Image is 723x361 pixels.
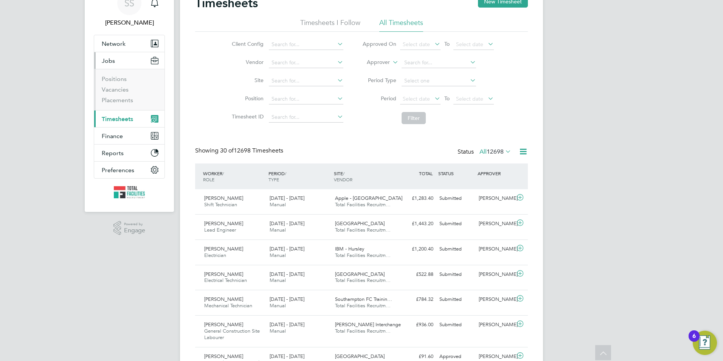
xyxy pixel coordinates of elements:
div: APPROVER [476,166,515,180]
div: [PERSON_NAME] [476,192,515,205]
button: Reports [94,145,164,161]
span: Select date [403,95,430,102]
span: [GEOGRAPHIC_DATA] [335,271,385,277]
span: [DATE] - [DATE] [270,353,304,359]
span: Apple - [GEOGRAPHIC_DATA] [335,195,402,201]
label: Period Type [362,77,396,84]
button: Jobs [94,52,164,69]
input: Search for... [269,58,343,68]
span: [PERSON_NAME] [204,271,243,277]
label: Timesheet ID [230,113,264,120]
span: Manual [270,328,286,334]
span: Reports [102,149,124,157]
span: 30 of [220,147,234,154]
label: Approver [356,59,390,66]
span: [DATE] - [DATE] [270,271,304,277]
button: Timesheets [94,110,164,127]
a: Vacancies [102,86,129,93]
span: ROLE [203,176,214,182]
span: TOTAL [419,170,433,176]
div: SITE [332,166,397,186]
span: Select date [456,41,483,48]
span: Lead Engineer [204,227,236,233]
span: Manual [270,302,286,309]
span: / [285,170,286,176]
div: Status [458,147,513,157]
div: PERIOD [267,166,332,186]
input: Search for... [402,58,476,68]
span: [PERSON_NAME] [204,220,243,227]
span: Powered by [124,221,145,227]
span: [PERSON_NAME] [204,195,243,201]
span: / [222,170,224,176]
span: [PERSON_NAME] Interchange [335,321,401,328]
div: [PERSON_NAME] [476,243,515,255]
span: Southampton FC Trainin… [335,296,392,302]
span: Network [102,40,126,47]
div: Submitted [436,268,476,281]
div: £784.32 [397,293,436,306]
button: Finance [94,128,164,144]
span: Manual [270,227,286,233]
span: Jobs [102,57,115,64]
span: To [442,93,452,103]
span: [DATE] - [DATE] [270,220,304,227]
span: Timesheets [102,115,133,123]
span: [DATE] - [DATE] [270,195,304,201]
label: Client Config [230,40,264,47]
span: Preferences [102,166,134,174]
label: Approved On [362,40,396,47]
div: Submitted [436,192,476,205]
div: Jobs [94,69,164,110]
div: [PERSON_NAME] [476,218,515,230]
span: IBM - Hursley [335,246,364,252]
div: [PERSON_NAME] [476,319,515,331]
button: Network [94,35,164,52]
label: Position [230,95,264,102]
span: Manual [270,201,286,208]
span: [PERSON_NAME] [204,246,243,252]
div: £936.00 [397,319,436,331]
span: Total Facilities Recruitm… [335,277,391,283]
span: [PERSON_NAME] [204,321,243,328]
div: Submitted [436,218,476,230]
div: £1,283.40 [397,192,436,205]
input: Search for... [269,39,343,50]
span: [DATE] - [DATE] [270,246,304,252]
button: Filter [402,112,426,124]
img: tfrecruitment-logo-retina.png [114,186,145,198]
span: Engage [124,227,145,234]
input: Search for... [269,94,343,104]
span: Total Facilities Recruitm… [335,227,391,233]
div: £1,443.20 [397,218,436,230]
span: [PERSON_NAME] [204,353,243,359]
span: Manual [270,277,286,283]
span: To [442,39,452,49]
button: Open Resource Center, 6 new notifications [693,331,717,355]
div: £1,200.40 [397,243,436,255]
span: Finance [102,132,123,140]
span: / [343,170,344,176]
label: Period [362,95,396,102]
input: Select one [402,76,476,86]
div: Submitted [436,319,476,331]
div: £522.88 [397,268,436,281]
span: [GEOGRAPHIC_DATA] [335,220,385,227]
label: Vendor [230,59,264,65]
button: Preferences [94,162,164,178]
div: Submitted [436,293,476,306]
li: Timesheets I Follow [300,18,360,32]
span: [DATE] - [DATE] [270,321,304,328]
span: Total Facilities Recruitm… [335,252,391,258]
input: Search for... [269,76,343,86]
span: 12698 [487,148,504,156]
a: Powered byEngage [113,221,146,235]
a: Placements [102,96,133,104]
a: Positions [102,75,127,82]
input: Search for... [269,112,343,123]
span: [DATE] - [DATE] [270,296,304,302]
span: Select date [403,41,430,48]
div: WORKER [201,166,267,186]
a: Go to home page [94,186,165,198]
span: Total Facilities Recruitm… [335,201,391,208]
